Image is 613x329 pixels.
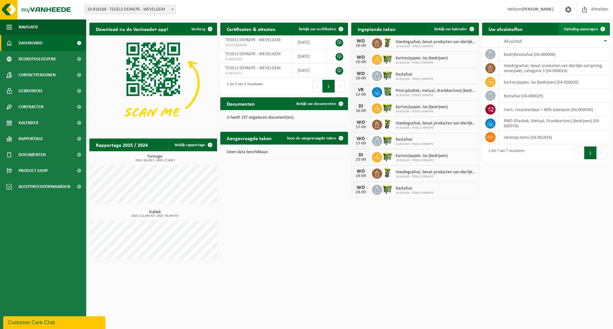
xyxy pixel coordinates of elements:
h2: Download nu de Vanheede+ app! [89,23,175,35]
span: Product Shop [19,163,48,179]
button: Previous [312,80,322,93]
span: Ophaling aanvragen [564,27,598,31]
img: Download de VHEPlus App [89,35,217,131]
img: WB-0060-HPE-GN-50 [382,119,393,130]
h2: Documenten [220,97,261,110]
td: inert, recycleerbaar < 80% steenpuin (04-000030) [499,103,610,116]
span: 10-816168 - TEGELS DEPAEPE - WEVELGEM [85,5,176,14]
img: WB-0060-HPE-GN-50 [382,168,393,178]
span: Karton/papier, los (bedrijven) [396,105,448,110]
div: DI [354,153,367,158]
span: 10-816168 - TEGELS DEPAEPE [396,110,448,114]
td: [DATE] [293,35,327,49]
div: WO [354,71,367,76]
p: Geen data beschikbaar. [227,150,342,154]
span: Gebruikers [19,83,42,99]
button: 1 [584,146,597,159]
img: WB-1100-HPE-GN-50 [382,54,393,64]
div: WO [354,120,367,125]
div: 17-09 [354,141,367,146]
h2: Rapportage 2025 / 2024 [89,138,154,151]
span: Kalender [19,115,38,131]
td: PMD (Plastiek, Metaal, Drankkartons) (bedrijven) (04-000978) [499,116,610,131]
span: Karton/papier, los (bedrijven) [396,56,448,61]
div: 24-09 [354,190,367,195]
div: DI [354,104,367,109]
button: Next [597,146,607,159]
span: Navigatie [19,19,38,35]
span: 2024: 39,100 t - 2025: 27,400 t [93,159,217,162]
span: RED25004695 [225,43,288,48]
span: Voedingsafval, bevat producten van dierlijke oorsprong, onverpakt, categorie 3 [396,170,476,175]
span: 10-816168 - TEGELS DEPAEPE [396,126,476,130]
h3: Tonnage [93,154,217,162]
p: U heeft 197 ongelezen document(en). [227,116,342,120]
div: WO [354,136,367,141]
span: Documenten [19,147,46,163]
h2: Aangevraagde taken [220,132,278,144]
div: 10-09 [354,76,367,81]
img: WB-0370-HPE-GN-01 [382,86,393,97]
button: Next [335,80,345,93]
span: 10-816168 - TEGELS DEPAEPE [396,159,448,162]
a: Bekijk rapportage [170,138,216,151]
div: 10-09 [354,60,367,64]
div: 23-09 [354,158,367,162]
a: Bekijk uw certificaten [294,23,347,35]
td: bedrijfsrestafval (04-000008) [499,48,610,61]
div: VR [354,87,367,93]
span: Dashboard [19,35,42,51]
span: Pmd (plastiek, metaal, drankkartons) (bedrijven) [396,88,476,93]
span: Acceptatievoorwaarden [19,179,70,195]
h2: Certificaten & attesten [220,23,282,35]
span: 10-816168 - TEGELS DEPAEPE [396,77,433,81]
img: WB-1100-HPE-GN-50 [382,70,393,81]
div: 1 tot 3 van 3 resultaten [223,79,263,93]
img: WB-1100-HPE-GN-50 [382,102,393,113]
td: [DATE] [293,64,327,78]
td: voedingsafval, bevat producten van dierlijke oorsprong, onverpakt, categorie 3 (04-000024) [499,61,610,75]
a: Bekijk uw kalender [429,23,478,35]
span: 10-816168 - TEGELS DEPAEPE [396,61,448,65]
button: Verberg [186,23,216,35]
span: Contactpersonen [19,67,56,83]
span: 10-816168 - TEGELS DEPAEPE [396,142,433,146]
div: WO [354,169,367,174]
img: WB-1100-HPE-GN-50 [382,151,393,162]
span: 2024: 112,630 m3 - 2025: 76,050 m3 [93,214,217,218]
img: WB-1100-HPE-GN-50 [382,184,393,195]
div: 10-09 [354,44,367,48]
a: Bekijk uw documenten [291,97,347,110]
td: [DATE] [293,49,327,64]
span: 10-816168 - TEGELS DEPAEPE - WEVELGEM [84,5,176,14]
span: TEGELS DEPAEPE - WEVELGEM [225,66,281,71]
div: WO [354,185,367,190]
td: verkoop items (04-001834) [499,131,610,144]
span: Bekijk uw documenten [296,102,336,106]
span: TEGELS DEPAEPE - WEVELGEM [225,38,281,42]
span: Bedrijfsgegevens [19,51,56,67]
span: 10-816168 - TEGELS DEPAEPE [396,175,476,179]
img: WB-1100-HPE-GN-50 [382,135,393,146]
span: Restafval [396,186,433,191]
div: 17-09 [354,125,367,130]
div: 16-09 [354,109,367,113]
span: 10-816168 - TEGELS DEPAEPE [396,191,433,195]
span: Restafval [396,137,433,142]
span: TEGELS DEPAEPE - WEVELGEM [225,52,281,56]
span: Bekijk uw certificaten [299,27,336,31]
div: 24-09 [354,174,367,178]
td: karton/papier, los (bedrijven) (04-000026) [499,75,610,89]
span: Toon de aangevraagde taken [287,136,336,140]
div: 12-09 [354,93,367,97]
span: 10-816168 - TEGELS DEPAEPE [396,93,476,97]
span: Voedingsafval, bevat producten van dierlijke oorsprong, onverpakt, categorie 3 [396,40,476,45]
span: VLA001045 [225,57,288,62]
span: Voedingsafval, bevat producten van dierlijke oorsprong, onverpakt, categorie 3 [396,121,476,126]
h2: Uw afvalstoffen [482,23,529,35]
div: WO [354,55,367,60]
span: Restafval [396,72,433,77]
a: Ophaling aanvragen [559,23,609,35]
span: 10-816168 - TEGELS DEPAEPE [396,45,476,49]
